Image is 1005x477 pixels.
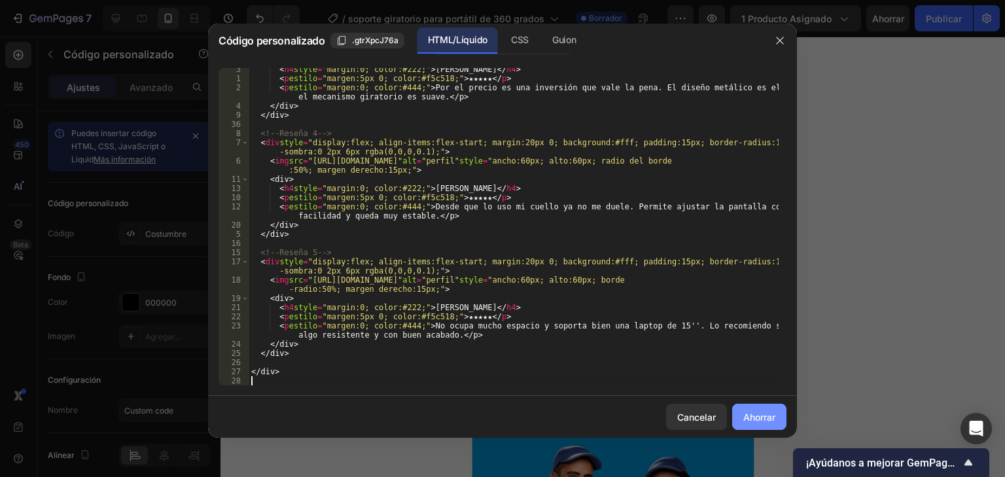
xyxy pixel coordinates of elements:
[806,457,961,469] font: ¡Ayúdanos a mejorar GemPages!
[236,101,241,111] font: 4
[232,120,241,129] font: 36
[65,86,128,97] small: - [PERSON_NAME]
[232,175,241,184] font: 11
[743,412,775,423] font: Ahorrar
[666,404,727,430] button: Cancelar
[232,239,241,248] font: 16
[26,155,145,172] strong: ¿Incluye panel solar?
[219,34,325,47] font: Código personalizado
[236,83,241,92] font: 2
[26,236,145,253] strong: ¿Funciona con lluvia?
[23,66,59,102] img: Foto cliente mayor
[232,312,241,321] font: 22
[236,230,241,239] font: 5
[236,65,241,74] font: 3
[232,376,241,385] font: 28
[232,257,241,266] font: 17
[232,248,241,257] font: 15
[232,340,241,349] font: 24
[232,294,241,303] font: 19
[232,367,241,376] font: 27
[65,100,131,114] span: ⭐⭐⭐⭐⭐
[232,202,241,211] font: 12
[26,275,152,292] strong: ¿Sirve para interiores?
[232,303,241,312] font: 21
[236,111,241,120] font: 9
[961,413,992,444] div: Abrir Intercom Messenger
[732,404,786,430] button: Ahorrar
[232,349,241,358] font: 25
[232,193,241,202] font: 10
[428,34,487,45] font: HTML/Líquido
[236,156,241,166] font: 6
[236,74,241,83] font: 1
[232,184,241,193] font: 13
[232,275,241,285] font: 18
[236,138,241,147] font: 7
[330,33,404,48] button: .gtrXpcJ76a
[806,455,976,470] button: Mostrar encuesta - ¡Ayúdanos a mejorar GemPages!
[65,8,131,22] span: ⭐⭐⭐⭐⭐
[552,34,576,45] font: Guion
[352,35,398,45] font: .gtrXpcJ76a
[677,412,716,423] font: Cancelar
[511,34,529,45] font: CSS
[236,129,241,138] font: 8
[10,186,269,215] span: Sí, el kit trae lámpara, panel solar, control remoto y kit de instalación.
[232,221,241,230] font: 20
[232,321,241,330] font: 23
[232,358,241,367] font: 26
[65,52,258,84] p: Lo recomiendo 100%, la luz es potente y ahorra energía.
